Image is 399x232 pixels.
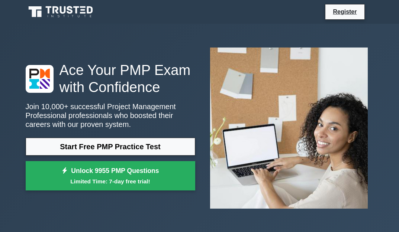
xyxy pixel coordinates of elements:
small: Limited Time: 7-day free trial! [35,177,186,186]
a: Register [328,7,361,16]
p: Join 10,000+ successful Project Management Professional professionals who boosted their careers w... [26,102,195,129]
a: Unlock 9955 PMP QuestionsLimited Time: 7-day free trial! [26,161,195,191]
h1: Ace Your PMP Exam with Confidence [26,62,195,96]
a: Start Free PMP Practice Test [26,138,195,156]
